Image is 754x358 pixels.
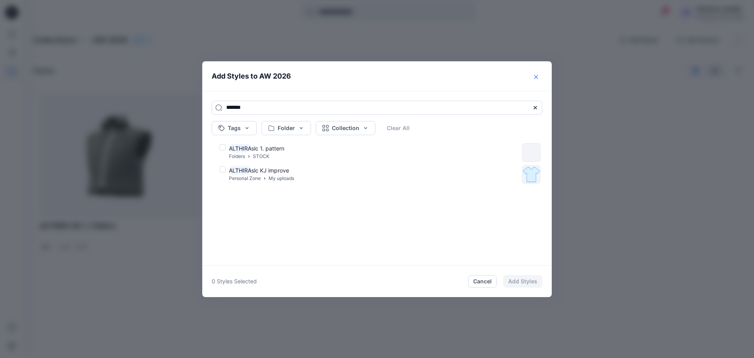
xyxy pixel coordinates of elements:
[468,275,497,288] button: Cancel
[251,145,284,152] span: slc 1. pattern
[251,167,289,174] span: slc KJ improve
[202,61,552,91] header: Add Styles to AW 2026
[262,121,311,135] button: Folder
[212,277,257,285] p: 0 Styles Selected
[269,174,294,183] p: My uploads
[229,152,245,161] p: Folders
[253,152,269,161] p: STOCK
[530,71,542,83] button: Close
[212,121,257,135] button: Tags
[229,144,251,152] mark: ALTHIRA
[229,174,261,183] p: Personal Zone
[316,121,375,135] button: Collection
[229,166,251,174] mark: ALTHIRA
